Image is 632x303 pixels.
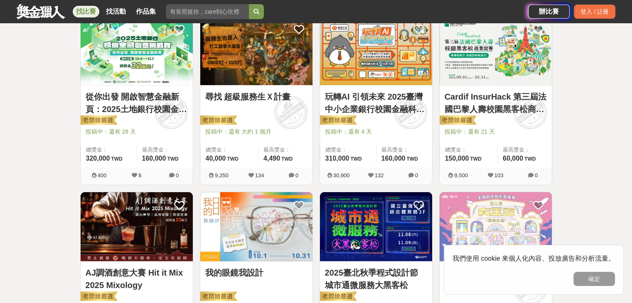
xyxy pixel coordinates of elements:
[454,172,468,178] span: 9,500
[205,90,307,103] a: 尋找 超級服務生Ｘ計畫
[103,6,129,17] a: 找活動
[503,155,523,162] span: 60,000
[166,4,249,19] input: 有長照挺你，care到心坎裡！青春出手，拍出照顧 影音徵件活動
[440,16,552,85] img: Cover Image
[215,172,229,178] span: 9,250
[325,127,427,136] span: 投稿中：還有 4 天
[573,272,615,286] button: 確定
[445,155,469,162] span: 150,000
[86,90,188,115] a: 從你出發 開啟智慧金融新頁：2025土地銀行校園金融創意挑戰賽
[381,155,406,162] span: 160,000
[199,115,237,127] img: 老闆娘嚴選
[81,192,193,261] img: Cover Image
[375,172,384,178] span: 132
[206,155,226,162] span: 40,000
[227,156,238,162] span: TWD
[528,5,570,19] a: 辦比賽
[295,172,298,178] span: 0
[470,156,481,162] span: TWD
[86,266,188,291] a: AJ調酒創意大賽 Hit it Mix 2025 Mixology
[199,291,237,303] img: 老闆娘嚴選
[200,16,312,85] img: Cover Image
[86,127,188,136] span: 投稿中：還有 28 天
[574,5,615,19] div: 登入 / 註冊
[200,192,312,261] img: Cover Image
[325,90,427,115] a: 玩轉AI 引領未來 2025臺灣中小企業銀行校園金融科技創意挑戰賽
[73,6,99,17] a: 找比賽
[320,16,432,86] a: Cover Image
[205,127,307,136] span: 投稿中：還有 大約 1 個月
[263,155,280,162] span: 4,490
[535,172,538,178] span: 0
[445,146,492,154] span: 總獎金：
[381,146,427,154] span: 最高獎金：
[333,172,350,178] span: 30,900
[350,156,361,162] span: TWD
[263,146,307,154] span: 最高獎金：
[445,127,547,136] span: 投稿中：還有 21 天
[440,16,552,86] a: Cover Image
[320,192,432,261] img: Cover Image
[79,115,117,127] img: 老闆娘嚴選
[255,172,264,178] span: 134
[81,16,193,85] img: Cover Image
[318,115,357,127] img: 老闆娘嚴選
[325,146,371,154] span: 總獎金：
[452,255,615,262] span: 我們使用 cookie 來個人化內容、投放廣告和分析流量。
[320,16,432,85] img: Cover Image
[415,172,418,178] span: 0
[524,156,536,162] span: TWD
[438,115,476,127] img: 老闆娘嚴選
[86,146,132,154] span: 總獎金：
[142,155,166,162] span: 160,000
[142,146,188,154] span: 最高獎金：
[98,172,107,178] span: 400
[281,156,293,162] span: TWD
[440,192,552,261] img: Cover Image
[138,172,141,178] span: 8
[206,146,253,154] span: 總獎金：
[406,156,418,162] span: TWD
[494,172,504,178] span: 103
[79,291,117,303] img: 老闆娘嚴選
[167,156,178,162] span: TWD
[200,16,312,86] a: Cover Image
[86,155,110,162] span: 320,000
[445,90,547,115] a: Cardif InsurHack 第三屆法國巴黎人壽校園黑客松商業競賽
[133,6,159,17] a: 作品集
[205,266,307,279] a: 我的眼鏡我設計
[81,16,193,86] a: Cover Image
[318,291,357,303] img: 老闆娘嚴選
[503,146,547,154] span: 最高獎金：
[176,172,179,178] span: 0
[325,155,349,162] span: 310,000
[325,266,427,291] a: 2025臺北秋季程式設計節 城市通微服務大黑客松
[111,156,122,162] span: TWD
